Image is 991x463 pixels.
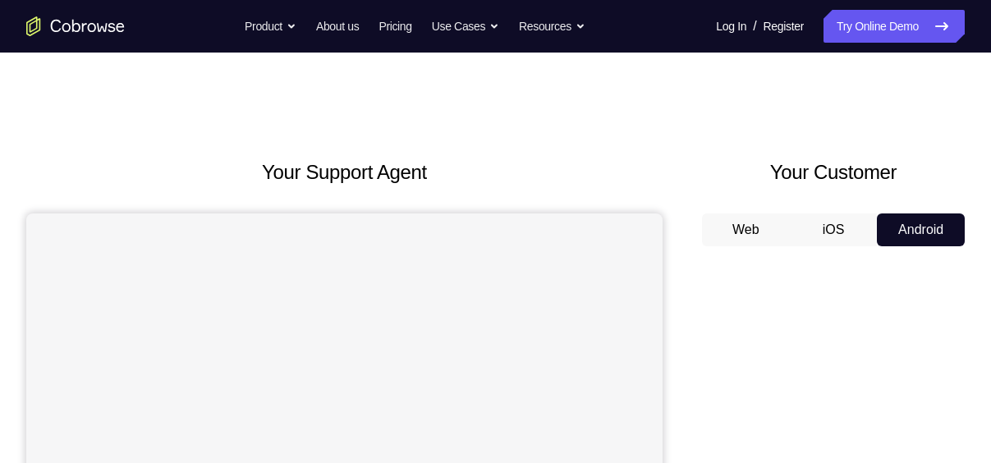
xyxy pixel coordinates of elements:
a: About us [316,10,359,43]
a: Pricing [379,10,411,43]
h2: Your Support Agent [26,158,663,187]
a: Log In [716,10,746,43]
span: / [753,16,756,36]
button: Android [877,213,965,246]
button: iOS [790,213,878,246]
a: Go to the home page [26,16,125,36]
a: Try Online Demo [824,10,965,43]
button: Product [245,10,296,43]
button: Use Cases [432,10,499,43]
a: Register [764,10,804,43]
h2: Your Customer [702,158,965,187]
button: Resources [519,10,585,43]
button: Web [702,213,790,246]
